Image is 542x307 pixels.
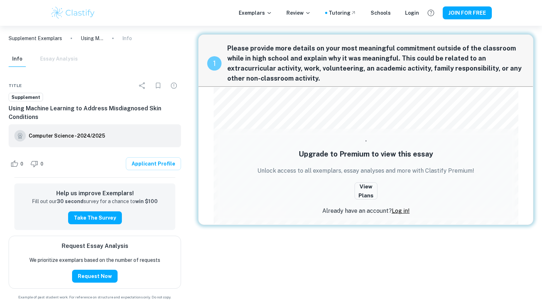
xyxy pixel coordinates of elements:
button: JOIN FOR FREE [443,6,492,19]
h6: Request Essay Analysis [62,242,128,250]
span: 0 [37,160,47,168]
div: Report issue [167,78,181,93]
div: recipe [207,56,222,71]
a: Log in! [392,207,410,214]
a: Applicant Profile [126,157,181,170]
a: Schools [371,9,391,17]
img: Clastify logo [50,6,96,20]
button: Info [9,51,26,67]
h6: Computer Science - 2024/2025 [29,132,105,140]
p: Unlock access to all exemplars, essay analyses and more with Clastify Premium! [257,167,474,175]
span: Title [9,82,22,89]
a: Supplement [9,93,43,102]
h6: Help us improve Exemplars! [20,189,170,198]
strong: win $100 [135,198,158,204]
a: Login [405,9,419,17]
button: Request Now [72,270,118,283]
span: Example of past student work. For reference on structure and expectations only. Do not copy. [9,294,181,300]
p: We prioritize exemplars based on the number of requests [29,256,160,264]
p: Already have an account? [322,207,410,215]
p: Review [286,9,311,17]
a: Supplement Exemplars [9,34,62,42]
div: Bookmark [151,78,165,93]
span: Supplement [9,94,43,101]
div: Share [135,78,149,93]
button: Help and Feedback [425,7,437,19]
button: View Plans [355,182,377,200]
a: Tutoring [329,9,356,17]
h5: Upgrade to Premium to view this essay [299,149,433,159]
p: Info [122,34,132,42]
p: Fill out our survey for a chance to [32,198,158,206]
span: Please provide more details on your most meaningful commitment outside of the classroom while in ... [227,43,524,83]
div: Dislike [29,158,47,169]
strong: 30 second [57,198,84,204]
p: Using Machine Learning to Address Misdiagnosed Skin Conditions [81,34,104,42]
div: Like [9,158,27,169]
p: Exemplars [239,9,272,17]
span: 0 [16,160,27,168]
button: Take the Survey [68,211,122,224]
h6: Using Machine Learning to Address Misdiagnosed Skin Conditions [9,104,181,121]
a: Computer Science - 2024/2025 [29,130,105,141]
